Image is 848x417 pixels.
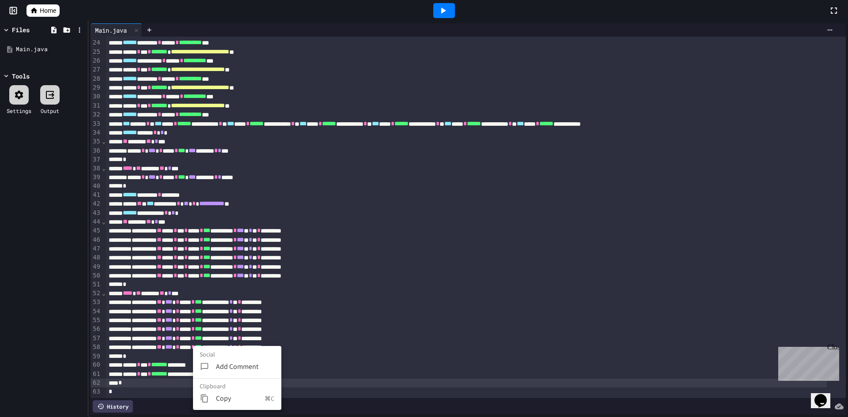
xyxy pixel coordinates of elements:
[216,361,274,372] span: Add Comment
[216,393,265,404] span: Copy
[811,382,839,408] iframe: chat widget
[265,394,274,403] p: ⌘C
[775,343,839,381] iframe: chat widget
[200,350,281,359] li: Social
[200,382,281,391] li: Clipboard
[4,4,61,56] div: Chat with us now!Close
